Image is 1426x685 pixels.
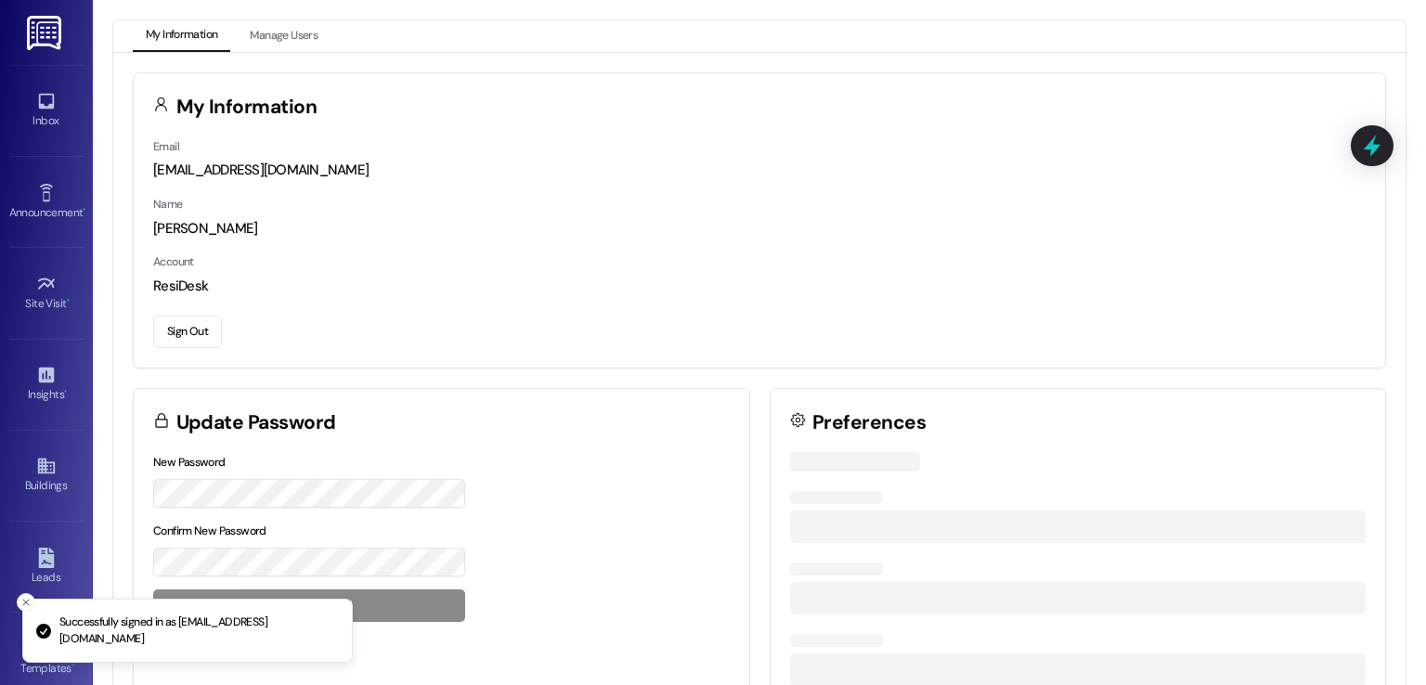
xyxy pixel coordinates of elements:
label: Name [153,197,183,212]
h3: My Information [176,97,318,117]
button: My Information [133,20,230,52]
label: Account [153,254,194,269]
div: [PERSON_NAME] [153,219,1366,239]
label: Confirm New Password [153,523,266,538]
div: [EMAIL_ADDRESS][DOMAIN_NAME] [153,161,1366,180]
h3: Preferences [812,413,926,433]
button: Manage Users [237,20,331,52]
span: • [67,294,70,307]
a: Leads [9,542,84,592]
span: • [71,659,74,672]
a: Inbox [9,85,84,136]
button: Close toast [17,593,35,612]
span: • [64,385,67,398]
h3: Update Password [176,413,336,433]
span: • [83,203,85,216]
a: Buildings [9,450,84,500]
button: Sign Out [153,316,222,348]
div: ResiDesk [153,277,1366,296]
a: Insights • [9,359,84,409]
a: Site Visit • [9,268,84,318]
img: ResiDesk Logo [27,16,65,50]
label: Email [153,139,179,154]
a: Templates • [9,633,84,683]
label: New Password [153,455,226,470]
p: Successfully signed in as [EMAIL_ADDRESS][DOMAIN_NAME] [59,614,337,647]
